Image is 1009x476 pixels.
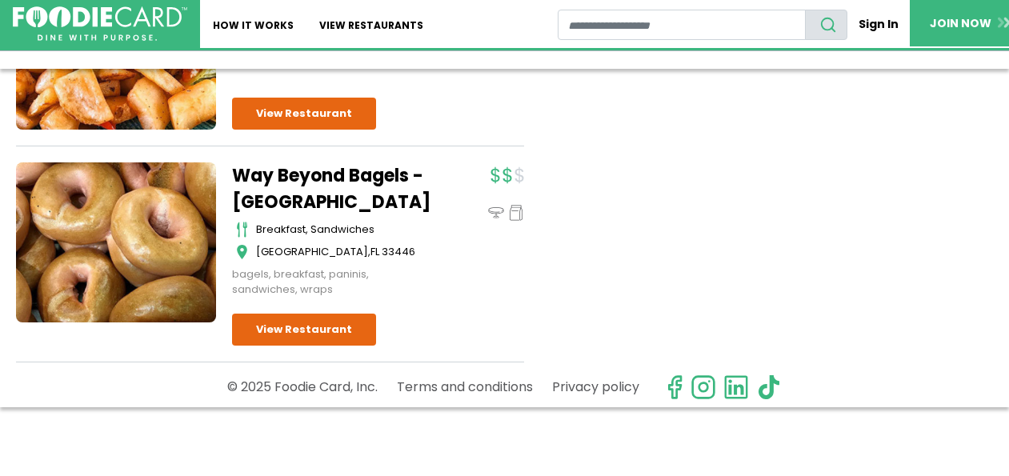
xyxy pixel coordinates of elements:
[488,205,504,221] img: dinein_icon.svg
[558,10,805,40] input: restaurant search
[256,244,432,260] div: ,
[397,373,533,401] a: Terms and conditions
[236,244,248,260] img: map_icon.svg
[232,266,432,298] div: bagels, breakfast, paninis, sandwiches, wraps
[508,205,524,221] img: pickup_icon.svg
[256,222,432,238] div: breakfast, sandwiches
[552,373,639,401] a: Privacy policy
[382,244,415,259] span: 33446
[662,374,687,400] svg: check us out on facebook
[232,98,376,130] a: View Restaurant
[13,6,187,42] img: FoodieCard; Eat, Drink, Save, Donate
[805,10,847,40] button: search
[236,222,248,238] img: cutlery_icon.svg
[370,244,379,259] span: FL
[227,373,378,401] p: © 2025 Foodie Card, Inc.
[256,244,368,259] span: [GEOGRAPHIC_DATA]
[723,374,749,400] img: linkedin.svg
[232,314,376,346] a: View Restaurant
[756,374,782,400] img: tiktok.svg
[232,162,432,215] a: Way Beyond Bagels - [GEOGRAPHIC_DATA]
[847,10,910,39] a: Sign In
